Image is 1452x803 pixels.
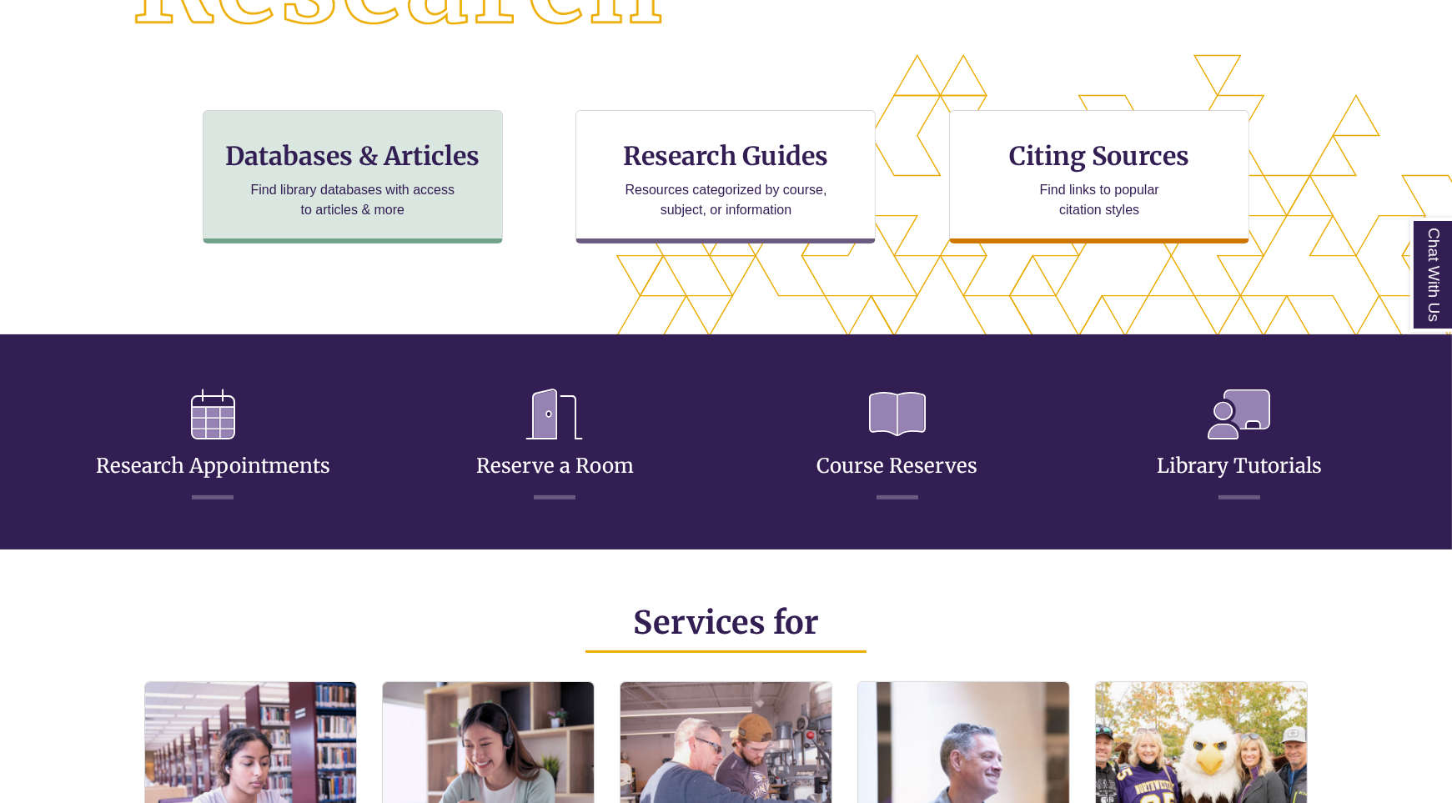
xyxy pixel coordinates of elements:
a: Back to Top [1385,364,1448,386]
a: Course Reserves [816,413,977,479]
h3: Citing Sources [997,140,1201,172]
p: Find library databases with access to articles & more [244,180,461,220]
h3: Research Guides [590,140,862,172]
a: Databases & Articles Find library databases with access to articles & more [203,110,503,243]
a: Research Guides Resources categorized by course, subject, or information [575,110,876,243]
a: Research Appointments [96,413,330,479]
p: Find links to popular citation styles [1018,180,1181,220]
p: Resources categorized by course, subject, or information [617,180,835,220]
a: Citing Sources Find links to popular citation styles [949,110,1249,243]
a: Reserve a Room [476,413,634,479]
span: Services for [633,603,819,642]
h3: Databases & Articles [217,140,489,172]
a: Library Tutorials [1157,413,1322,479]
